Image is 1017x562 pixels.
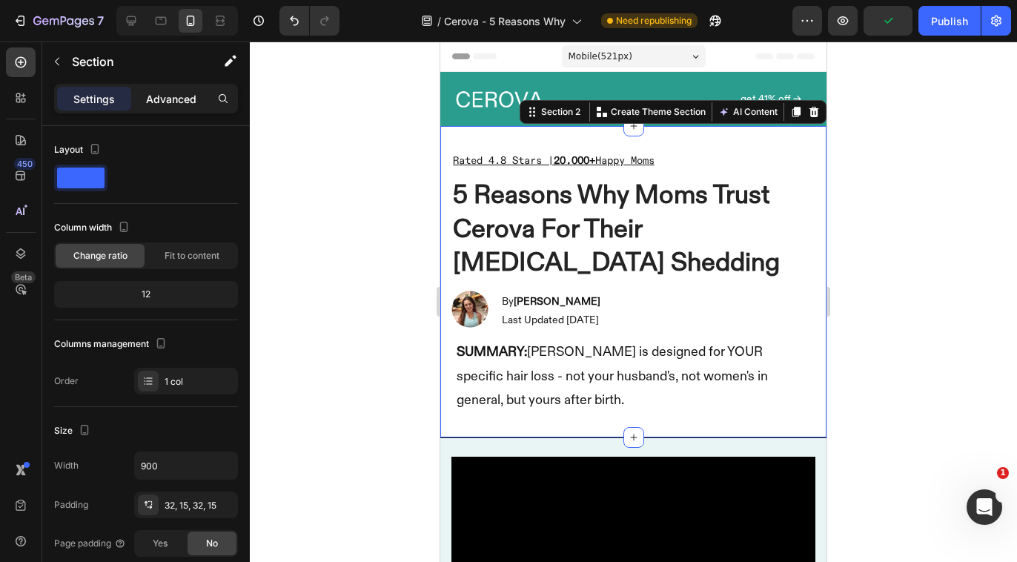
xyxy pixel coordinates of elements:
div: Order [54,374,79,388]
button: Publish [918,6,981,36]
span: 1 [997,467,1009,479]
span: No [206,537,218,550]
div: 450 [14,158,36,170]
div: 1 col [165,375,234,389]
p: Section [72,53,193,70]
span: Cerova - 5 Reasons Why [444,13,566,29]
div: Column width [54,218,133,238]
div: Columns management [54,334,170,354]
div: 32, 15, 32, 15 [165,499,234,512]
iframe: Intercom live chat [967,489,1002,525]
div: Page padding [54,537,126,550]
div: Publish [931,13,968,29]
p: Advanced [146,91,196,107]
div: Layout [54,140,104,160]
span: Need republishing [616,14,692,27]
div: Size [54,421,93,441]
p: 7 [97,12,104,30]
div: Undo/Redo [279,6,339,36]
span: / [437,13,441,29]
div: Beta [11,271,36,283]
span: Fit to content [165,249,219,262]
div: Padding [54,498,88,512]
p: Settings [73,91,115,107]
button: 7 [6,6,110,36]
input: Auto [135,452,237,479]
iframe: Design area [440,42,826,562]
div: Width [54,459,79,472]
span: Change ratio [73,249,127,262]
div: 12 [57,284,235,305]
span: Yes [153,537,168,550]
